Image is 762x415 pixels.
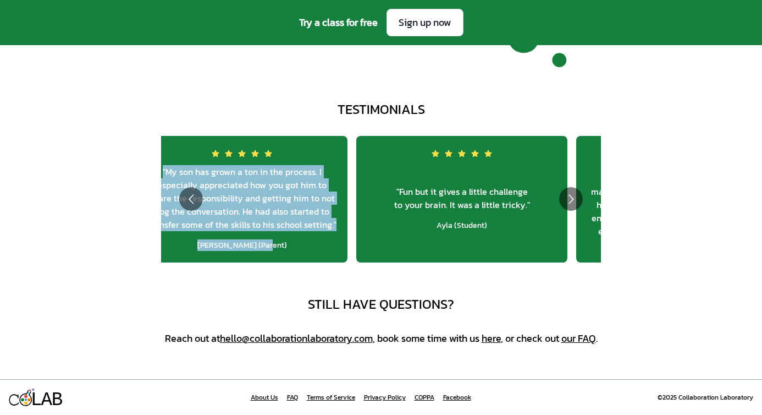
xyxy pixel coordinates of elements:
[307,393,355,402] a: Terms of Service
[482,331,501,346] a: here
[559,187,583,211] button: Go to next slide
[308,296,454,313] div: Still have questions?
[251,393,278,402] a: About Us
[145,165,339,231] span: " My son has grown a ton in the process. I especially appreciated how you got him to share the re...
[287,393,298,402] a: FAQ
[415,393,434,402] a: COPPA
[52,389,64,412] div: B
[31,389,42,412] div: L
[165,331,598,346] div: Reach out at , book some time with us , or check out .
[364,393,406,402] a: Privacy Policy
[365,185,559,211] span: " Fun but it gives a little challenge to your brain. It was a little tricky. "
[443,393,471,402] a: Facebook
[437,220,487,231] span: Ayla (Student)
[41,389,53,412] div: A
[220,331,373,346] a: hello@​collaboration​laboratory​.com
[9,389,64,407] a: LAB
[197,240,287,251] span: [PERSON_NAME] (Parent)
[561,331,596,346] a: our FAQ
[338,101,425,118] div: testimonials
[658,393,753,402] div: ©2025 Collaboration Laboratory
[299,15,378,30] span: Try a class for free
[386,9,463,36] a: Sign up now
[179,187,203,211] button: Go to previous slide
